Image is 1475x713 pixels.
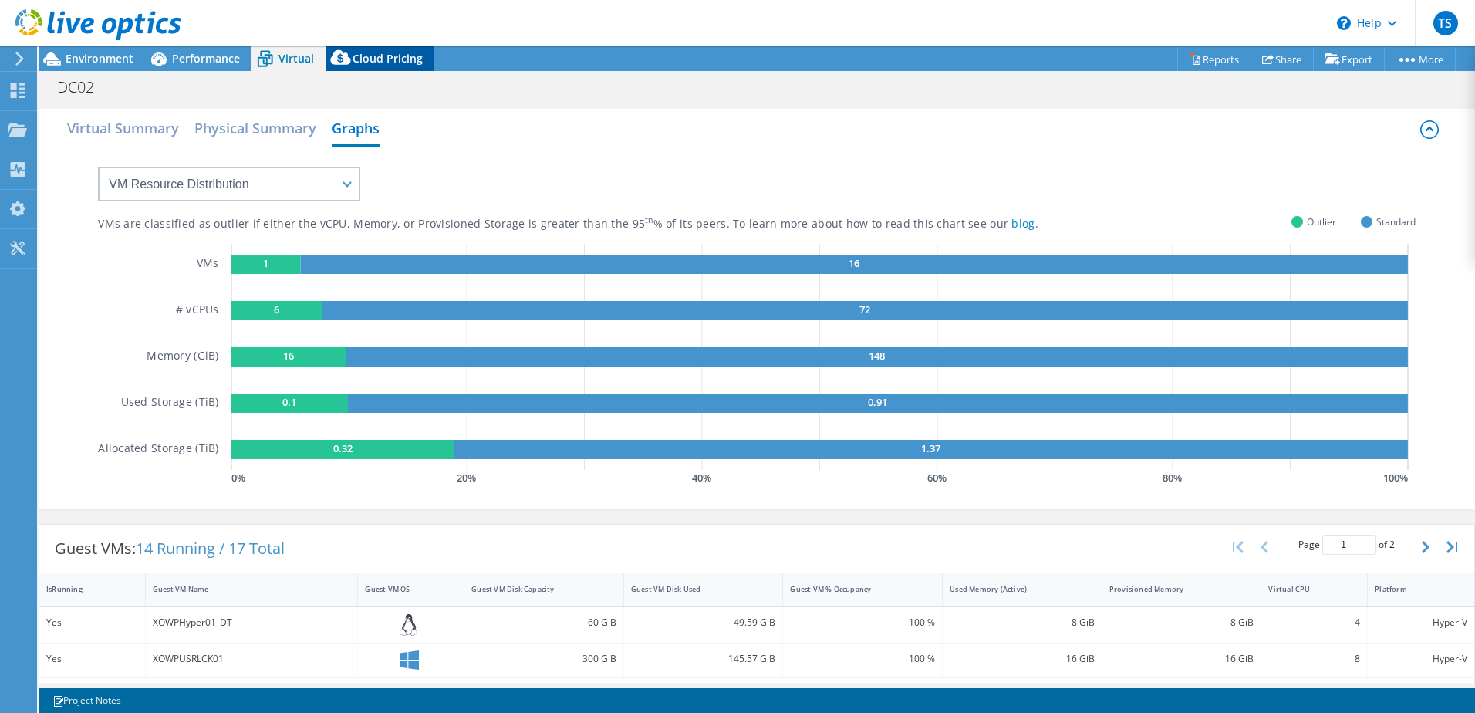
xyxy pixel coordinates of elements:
[921,441,940,455] text: 1.37
[332,113,380,147] h2: Graphs
[98,217,1116,231] div: VMs are classified as outlier if either the vCPU, Memory, or Provisioned Storage is greater than ...
[365,584,438,594] div: Guest VM OS
[631,650,776,667] div: 145.57 GiB
[1109,650,1254,667] div: 16 GiB
[263,256,268,270] text: 1
[950,614,1095,631] div: 8 GiB
[692,471,711,485] text: 40 %
[471,614,616,631] div: 60 GiB
[46,584,120,594] div: IsRunning
[1433,11,1458,35] span: TS
[1322,535,1376,555] input: jump to page
[1251,47,1314,71] a: Share
[1268,650,1360,667] div: 8
[1109,584,1236,594] div: Provisioned Memory
[849,256,859,270] text: 16
[1307,213,1336,231] span: Outlier
[790,614,935,631] div: 100 %
[859,302,870,316] text: 72
[1384,47,1456,71] a: More
[172,51,240,66] span: Performance
[136,538,285,559] span: 14 Running / 17 Total
[231,470,1416,485] svg: GaugeChartPercentageAxisTexta
[471,584,598,594] div: Guest VM Disk Capacity
[197,255,219,274] h5: VMs
[1389,538,1395,551] span: 2
[46,614,138,631] div: Yes
[631,614,776,631] div: 49.59 GiB
[194,113,316,144] h2: Physical Summary
[1109,614,1254,631] div: 8 GiB
[927,471,947,485] text: 60 %
[153,614,351,631] div: XOWPHyper01_DT
[869,349,885,363] text: 148
[39,525,300,573] div: Guest VMs:
[645,215,653,225] sup: th
[950,650,1095,667] div: 16 GiB
[353,51,423,66] span: Cloud Pricing
[121,394,219,413] h5: Used Storage (TiB)
[153,584,332,594] div: Guest VM Name
[868,395,887,409] text: 0.91
[231,471,245,485] text: 0 %
[1177,47,1251,71] a: Reports
[471,650,616,667] div: 300 GiB
[1268,584,1342,594] div: Virtual CPU
[950,584,1076,594] div: Used Memory (Active)
[1268,614,1360,631] div: 4
[278,51,314,66] span: Virtual
[282,395,296,409] text: 0.1
[147,347,218,367] h5: Memory (GiB)
[98,440,218,459] h5: Allocated Storage (TiB)
[1375,614,1467,631] div: Hyper-V
[1298,535,1395,555] span: Page of
[631,584,758,594] div: Guest VM Disk Used
[1375,650,1467,667] div: Hyper-V
[42,691,132,710] a: Project Notes
[46,650,138,667] div: Yes
[1375,584,1449,594] div: Platform
[457,471,476,485] text: 20 %
[1376,213,1416,231] span: Standard
[176,301,219,320] h5: # vCPUs
[1011,216,1035,231] a: blog
[1383,471,1408,485] text: 100 %
[1163,471,1182,485] text: 80 %
[1313,47,1385,71] a: Export
[153,650,351,667] div: XOWPUSRLCK01
[790,650,935,667] div: 100 %
[274,302,279,316] text: 6
[1337,16,1351,30] svg: \n
[50,79,118,96] h1: DC02
[790,584,916,594] div: Guest VM % Occupancy
[283,349,294,363] text: 16
[333,441,353,455] text: 0.32
[67,113,179,144] h2: Virtual Summary
[66,51,133,66] span: Environment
